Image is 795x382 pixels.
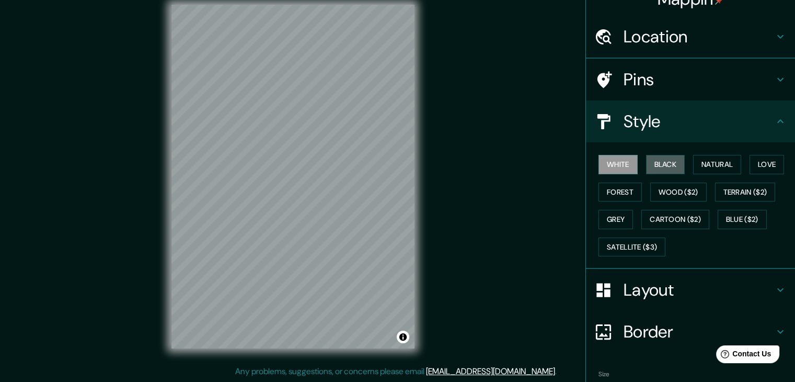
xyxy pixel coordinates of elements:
[598,238,665,257] button: Satellite ($3)
[624,111,774,132] h4: Style
[598,183,642,202] button: Forest
[586,100,795,142] div: Style
[650,183,707,202] button: Wood ($2)
[426,366,555,377] a: [EMAIL_ADDRESS][DOMAIN_NAME]
[624,26,774,47] h4: Location
[558,365,560,378] div: .
[235,365,557,378] p: Any problems, suggestions, or concerns please email .
[693,155,741,174] button: Natural
[397,331,409,343] button: Toggle attribution
[624,69,774,90] h4: Pins
[641,210,709,229] button: Cartoon ($2)
[715,183,776,202] button: Terrain ($2)
[586,16,795,58] div: Location
[598,155,638,174] button: White
[624,321,774,342] h4: Border
[171,5,414,349] canvas: Map
[718,210,767,229] button: Blue ($2)
[702,341,784,370] iframe: Help widget launcher
[586,59,795,100] div: Pins
[624,279,774,300] h4: Layout
[646,155,685,174] button: Black
[750,155,784,174] button: Love
[598,210,633,229] button: Grey
[598,370,609,379] label: Size
[586,311,795,353] div: Border
[557,365,558,378] div: .
[586,269,795,311] div: Layout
